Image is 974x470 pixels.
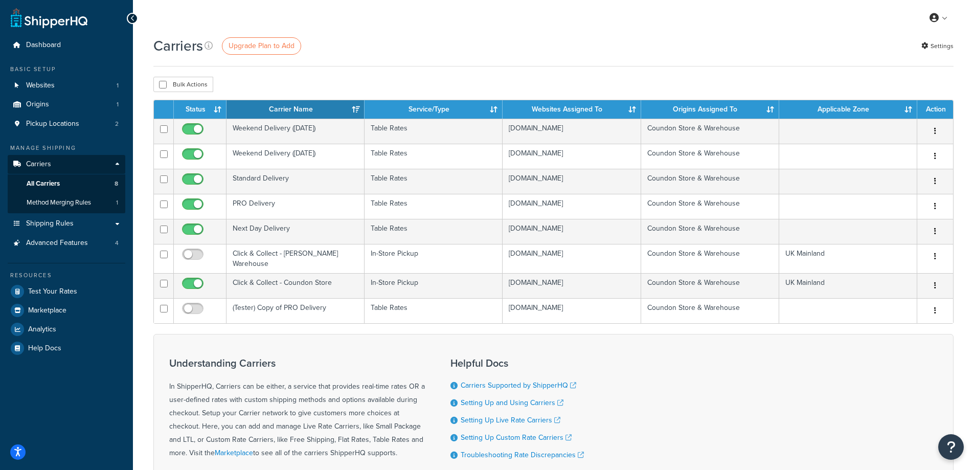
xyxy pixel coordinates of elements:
[8,271,125,280] div: Resources
[117,100,119,109] span: 1
[174,100,226,119] th: Status: activate to sort column ascending
[27,198,91,207] span: Method Merging Rules
[8,36,125,55] a: Dashboard
[153,36,203,56] h1: Carriers
[226,298,365,323] td: (Tester) Copy of PRO Delivery
[365,100,503,119] th: Service/Type: activate to sort column ascending
[8,144,125,152] div: Manage Shipping
[641,219,779,244] td: Coundon Store & Warehouse
[226,219,365,244] td: Next Day Delivery
[8,339,125,357] a: Help Docs
[29,16,50,25] div: v 4.0.25
[461,415,560,426] a: Setting Up Live Rate Carriers
[503,100,641,119] th: Websites Assigned To: activate to sort column ascending
[8,282,125,301] a: Test Your Rates
[450,357,584,369] h3: Helpful Docs
[461,380,576,391] a: Carriers Supported by ShipperHQ
[226,100,365,119] th: Carrier Name: activate to sort column ascending
[222,37,301,55] a: Upgrade Plan to Add
[8,193,125,212] a: Method Merging Rules 1
[641,244,779,273] td: Coundon Store & Warehouse
[365,194,503,219] td: Table Rates
[503,119,641,144] td: [DOMAIN_NAME]
[938,434,964,460] button: Open Resource Center
[28,306,66,315] span: Marketplace
[8,95,125,114] a: Origins 1
[229,40,295,51] span: Upgrade Plan to Add
[8,65,125,74] div: Basic Setup
[365,144,503,169] td: Table Rates
[8,234,125,253] li: Advanced Features
[26,219,74,228] span: Shipping Rules
[641,144,779,169] td: Coundon Store & Warehouse
[8,115,125,133] li: Pickup Locations
[113,60,172,67] div: Keywords by Traffic
[8,174,125,193] li: All Carriers
[365,273,503,298] td: In-Store Pickup
[365,219,503,244] td: Table Rates
[26,81,55,90] span: Websites
[26,41,61,50] span: Dashboard
[11,8,87,28] a: ShipperHQ Home
[215,447,253,458] a: Marketplace
[365,169,503,194] td: Table Rates
[365,119,503,144] td: Table Rates
[641,194,779,219] td: Coundon Store & Warehouse
[8,214,125,233] a: Shipping Rules
[503,144,641,169] td: [DOMAIN_NAME]
[503,169,641,194] td: [DOMAIN_NAME]
[917,100,953,119] th: Action
[921,39,954,53] a: Settings
[226,119,365,144] td: Weekend Delivery ([DATE])
[169,357,425,369] h3: Understanding Carriers
[503,273,641,298] td: [DOMAIN_NAME]
[116,198,118,207] span: 1
[8,234,125,253] a: Advanced Features 4
[461,397,563,408] a: Setting Up and Using Carriers
[461,450,584,460] a: Troubleshooting Rate Discrepancies
[8,320,125,339] a: Analytics
[8,155,125,213] li: Carriers
[8,155,125,174] a: Carriers
[115,180,118,188] span: 8
[461,432,572,443] a: Setting Up Custom Rate Carriers
[365,244,503,273] td: In-Store Pickup
[226,169,365,194] td: Standard Delivery
[26,120,79,128] span: Pickup Locations
[26,160,51,169] span: Carriers
[226,244,365,273] td: Click & Collect - [PERSON_NAME] Warehouse
[27,27,112,35] div: Domain: [DOMAIN_NAME]
[503,298,641,323] td: [DOMAIN_NAME]
[8,76,125,95] li: Websites
[226,194,365,219] td: PRO Delivery
[16,16,25,25] img: logo_orange.svg
[153,77,213,92] button: Bulk Actions
[365,298,503,323] td: Table Rates
[28,325,56,334] span: Analytics
[226,273,365,298] td: Click & Collect - Coundon Store
[39,60,92,67] div: Domain Overview
[8,174,125,193] a: All Carriers 8
[503,219,641,244] td: [DOMAIN_NAME]
[28,287,77,296] span: Test Your Rates
[779,244,917,273] td: UK Mainland
[641,100,779,119] th: Origins Assigned To: activate to sort column ascending
[641,298,779,323] td: Coundon Store & Warehouse
[8,95,125,114] li: Origins
[503,194,641,219] td: [DOMAIN_NAME]
[641,169,779,194] td: Coundon Store & Warehouse
[26,100,49,109] span: Origins
[28,59,36,68] img: tab_domain_overview_orange.svg
[26,239,88,248] span: Advanced Features
[641,119,779,144] td: Coundon Store & Warehouse
[169,357,425,460] div: In ShipperHQ, Carriers can be either, a service that provides real-time rates OR a user-defined r...
[8,301,125,320] a: Marketplace
[8,115,125,133] a: Pickup Locations 2
[503,244,641,273] td: [DOMAIN_NAME]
